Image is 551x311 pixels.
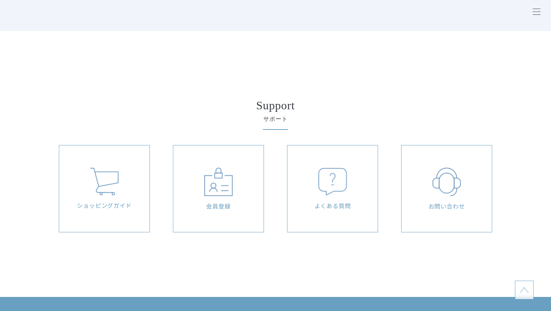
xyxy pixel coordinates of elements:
p: お問い合わせ [405,202,488,210]
img: アイコン [318,168,347,196]
img: アイコン [432,167,461,196]
a: アイコン お問い合わせ [401,145,492,232]
img: topに戻る [520,286,529,294]
h2: Support [81,100,470,111]
p: ショッピングガイド [63,201,146,210]
a: アイコン よくある質問 [287,145,378,232]
a: アイコン 会員登録 [173,145,264,232]
a: アイコン ショッピングガイド [59,145,150,232]
span: サポート [81,115,470,123]
p: よくある質問 [291,201,374,210]
img: アイコン [90,168,119,196]
p: 会員登録 [177,202,260,210]
img: アイコン [204,167,233,196]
